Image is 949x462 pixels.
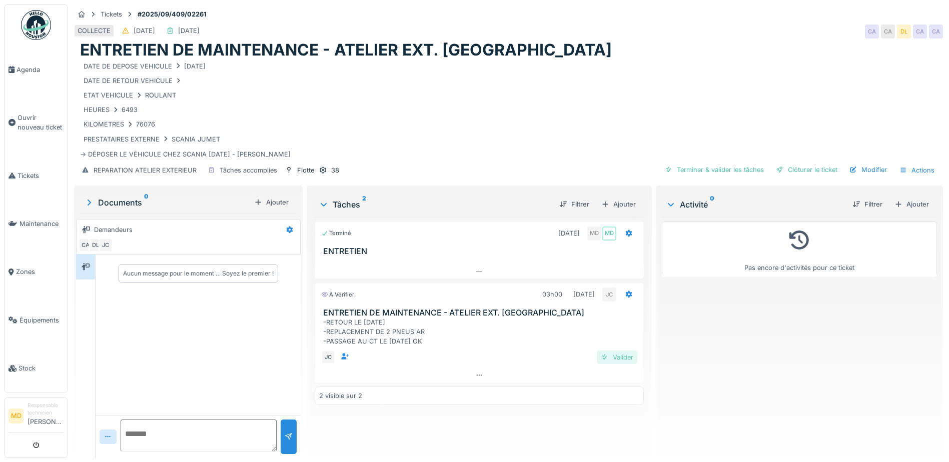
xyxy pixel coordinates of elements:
li: MD [9,408,24,423]
div: Tâches [319,198,551,210]
div: CA [913,24,927,38]
div: HEURES 6493 [84,105,138,114]
sup: 2 [362,198,366,210]
sup: 0 [710,198,714,210]
div: Activité [666,198,844,210]
div: Pas encore d'activités pour ce ticket [668,226,930,272]
a: Agenda [5,45,68,93]
div: KILOMETRES 76076 [84,119,155,129]
a: MD Responsable technicien[PERSON_NAME] [9,401,64,433]
span: Maintenance [20,219,64,228]
div: CA [881,24,895,38]
div: Tickets [101,9,122,19]
div: MD [587,226,601,240]
img: Badge_color-CXgf-gQk.svg [21,10,51,40]
div: MD [602,226,616,240]
div: CA [79,238,93,252]
div: Valider [597,350,637,364]
div: COLLECTE [78,26,111,35]
span: Ouvrir nouveau ticket [18,113,64,132]
div: Filtrer [848,197,886,211]
div: 2 visible sur 2 [319,391,362,400]
div: [DATE] [558,228,580,238]
a: Maintenance [5,199,68,247]
div: Demandeurs [94,225,133,234]
div: DATE DE DEPOSE VEHICULE [DATE] [84,61,206,71]
h1: ENTRETIEN DE MAINTENANCE - ATELIER EXT. [GEOGRAPHIC_DATA] [80,40,612,59]
div: CA [929,24,943,38]
sup: 0 [144,196,149,208]
div: REPARATION ATELIER EXTERIEUR [94,165,197,175]
div: Clôturer le ticket [772,163,841,176]
div: DATE DE RETOUR VEHICULE [84,76,183,85]
div: 03h00 [542,289,562,299]
div: Filtrer [555,197,593,211]
div: JC [602,287,616,301]
span: Agenda [17,65,64,74]
div: À vérifier [321,290,354,299]
span: Stock [19,363,64,373]
a: Stock [5,344,68,392]
span: Équipements [20,315,64,325]
div: JC [321,350,335,364]
span: Tickets [18,171,64,180]
div: Ajouter [890,197,933,211]
a: Tickets [5,151,68,199]
a: Ouvrir nouveau ticket [5,93,68,151]
div: Modifier [845,163,891,176]
li: [PERSON_NAME] [28,401,64,430]
div: Tâches accomplies [220,165,277,175]
div: -> DÉPOSER LE VÉHICULE CHEZ SCANIA [DATE] - [PERSON_NAME] [80,60,937,159]
span: Zones [16,267,64,276]
strong: #2025/09/409/02261 [134,9,211,19]
div: [DATE] [573,289,595,299]
div: [DATE] [134,26,155,35]
div: JC [99,238,113,252]
div: Ajouter [597,197,640,211]
div: DL [89,238,103,252]
a: Équipements [5,296,68,344]
div: -RETOUR LE [DATE] -REPLACEMENT DE 2 PNEUS AR -PASSAGE AU CT LE [DATE] OK [323,317,639,346]
div: 38 [331,165,339,175]
div: DL [897,24,911,38]
h3: ENTRETIEN [323,246,639,256]
div: Terminé [321,229,351,237]
div: Flotte [297,165,314,175]
div: PRESTATAIRES EXTERNE SCANIA JUMET [84,134,220,144]
div: Ajouter [250,195,293,209]
div: Terminer & valider les tâches [661,163,768,176]
a: Zones [5,248,68,296]
div: CA [865,24,879,38]
div: ETAT VEHICULE ROULANT [84,90,176,100]
h3: ENTRETIEN DE MAINTENANCE - ATELIER EXT. [GEOGRAPHIC_DATA] [323,308,639,317]
div: Documents [84,196,250,208]
div: Responsable technicien [28,401,64,417]
div: Aucun message pour le moment … Soyez le premier ! [123,269,274,278]
div: [DATE] [178,26,200,35]
div: Actions [895,163,939,177]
